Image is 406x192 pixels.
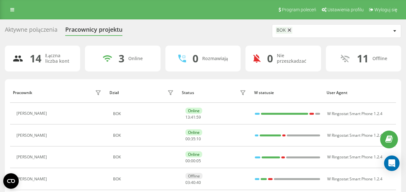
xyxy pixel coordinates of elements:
[327,111,382,116] span: W Ringostat Smart Phone 1.2.4
[276,27,286,33] div: BOK
[185,115,201,120] div: : :
[16,177,48,181] div: [PERSON_NAME]
[196,158,201,164] span: 05
[185,129,202,135] div: Online
[357,52,369,65] div: 11
[113,155,175,159] div: BOK
[191,114,195,120] span: 41
[185,180,201,185] div: : :
[185,151,202,157] div: Online
[327,91,393,95] div: User Agent
[113,133,175,138] div: BOK
[196,136,201,142] span: 10
[30,52,41,65] div: 14
[191,180,195,185] span: 40
[128,56,143,61] div: Online
[202,56,228,61] div: Rozmawiają
[16,133,48,138] div: [PERSON_NAME]
[185,173,203,179] div: Offline
[327,176,382,182] span: W Ringostat Smart Phone 1.2.4
[119,52,124,65] div: 3
[182,91,194,95] div: Status
[327,154,382,160] span: W Ringostat Smart Phone 1.2.4
[191,136,195,142] span: 35
[282,7,316,12] span: Program poleceń
[277,53,313,64] div: Nie przeszkadzać
[372,56,387,61] div: Offline
[185,114,190,120] span: 13
[109,91,119,95] div: Dział
[196,180,201,185] span: 40
[193,52,198,65] div: 0
[113,177,175,181] div: BOK
[185,180,190,185] span: 03
[374,7,397,12] span: Wyloguj się
[185,159,201,163] div: : :
[16,111,48,116] div: [PERSON_NAME]
[328,7,364,12] span: Ustawienia profilu
[185,158,190,164] span: 00
[185,136,190,142] span: 00
[5,26,57,36] div: Aktywne połączenia
[13,91,32,95] div: Pracownik
[16,155,48,159] div: [PERSON_NAME]
[191,158,195,164] span: 00
[196,114,201,120] span: 59
[267,52,273,65] div: 0
[327,133,382,138] span: W Ringostat Smart Phone 1.2.4
[384,155,400,171] div: Open Intercom Messenger
[185,137,201,141] div: : :
[185,108,202,114] div: Online
[254,91,320,95] div: W statusie
[3,173,19,189] button: Open CMP widget
[113,112,175,116] div: BOK
[45,53,72,64] div: Łączna liczba kont
[65,26,122,36] div: Pracownicy projektu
